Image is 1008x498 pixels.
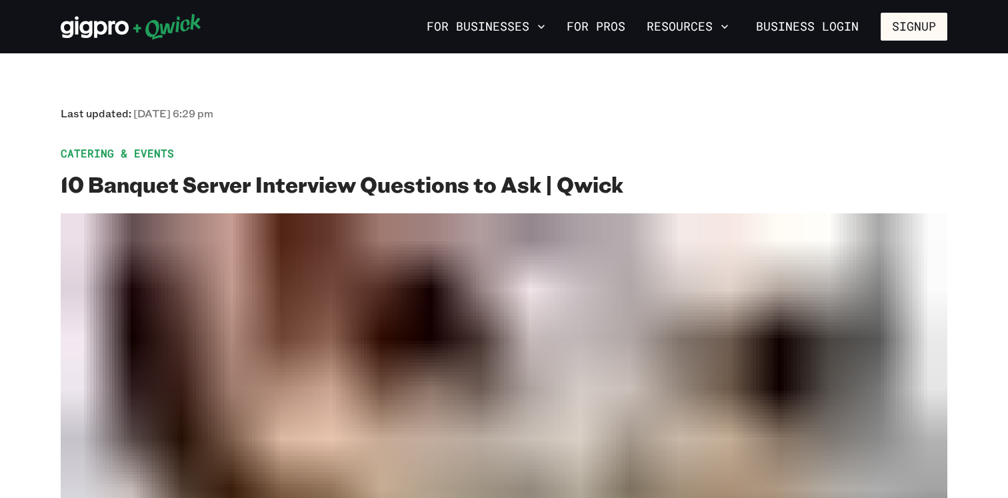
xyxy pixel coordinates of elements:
button: Signup [881,13,947,41]
span: Last updated: [61,107,213,120]
span: [DATE] 6:29 pm [133,106,213,120]
span: Catering & Events [61,147,947,160]
h2: 10 Banquet Server Interview Questions to Ask | Qwick [61,171,947,197]
button: Resources [641,15,734,38]
a: For Pros [561,15,631,38]
button: For Businesses [421,15,551,38]
a: Business Login [745,13,870,41]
